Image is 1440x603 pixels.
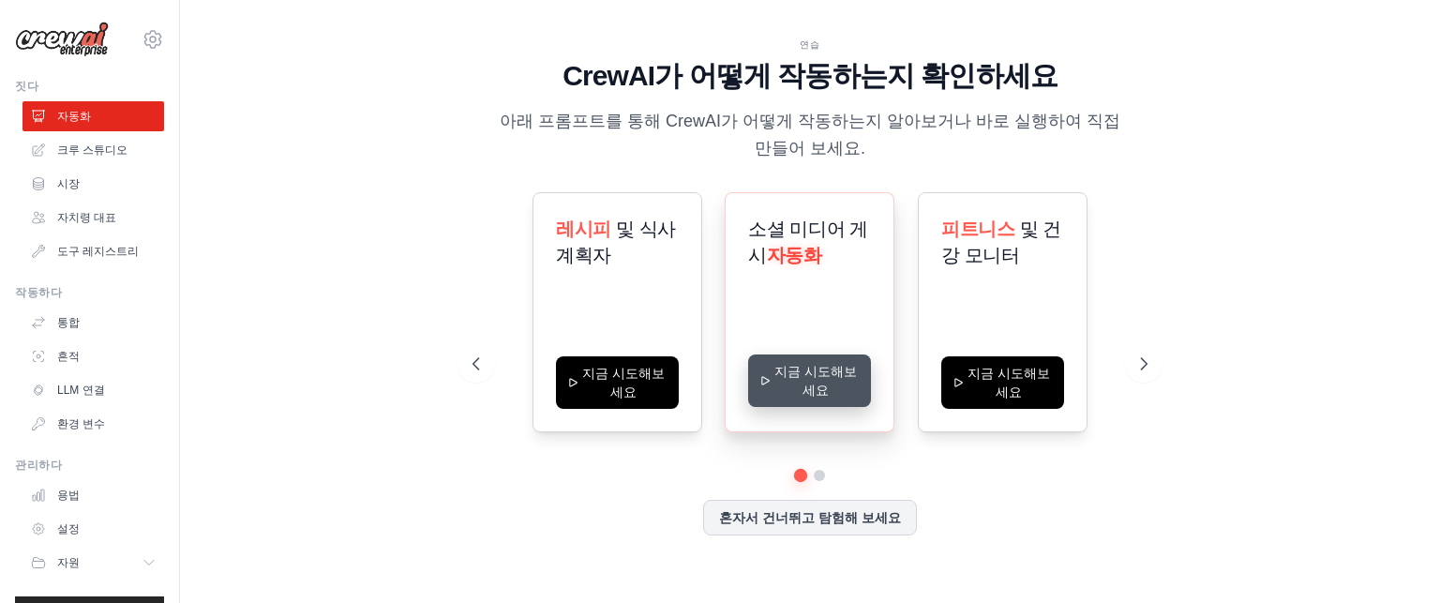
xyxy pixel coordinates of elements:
font: 용법 [57,489,80,502]
a: 시장 [22,169,164,199]
font: 연습 [800,39,820,50]
font: 설정 [57,522,80,535]
a: 환경 변수 [22,409,164,439]
font: 관리하다 [15,459,62,472]
font: 작동하다 [15,286,62,299]
font: 도구 레지스트리 [57,245,139,258]
font: 소셜 미디어 게시 [748,219,868,265]
font: 지금 시도해보세요 [582,366,665,399]
a: 자동화 [22,101,164,131]
font: 짓다 [15,80,38,93]
button: 자원 [22,548,164,578]
a: LLM 연결 [22,375,164,405]
font: 자치령 대표 [57,211,116,224]
font: 및 식사 계획자 [556,219,676,265]
a: 도구 레지스트리 [22,236,164,266]
font: LLM 연결 [57,384,105,397]
font: 통합 [57,316,80,329]
font: 환경 변수 [57,417,105,430]
iframe: 채팅 위젯 [1346,513,1440,603]
a: 설정 [22,514,164,544]
div: 대화하다 [1346,513,1440,603]
font: 피트니스 [941,219,1014,239]
a: 통합 [22,308,164,338]
font: 아래 프롬프트를 통해 CrewAI가 어떻게 작동하는지 알아보거나 바로 실행하여 직접 만들어 보세요. [500,112,1120,158]
font: 흔적 [57,350,80,363]
a: 용법 [22,480,164,510]
font: 혼자서 건너뛰고 탐험해 보세요 [719,510,901,525]
a: 크루 스튜디오 [22,135,164,165]
button: 혼자서 건너뛰고 탐험해 보세요 [703,500,917,535]
button: 지금 시도해보세요 [748,354,871,407]
button: 지금 시도해보세요 [556,356,679,409]
font: 지금 시도해보세요 [967,366,1050,399]
font: 자동화 [57,110,91,123]
font: 크루 스튜디오 [57,143,127,157]
img: 심벌 마크 [15,22,109,57]
a: 흔적 [22,341,164,371]
font: 자동화 [767,245,822,265]
font: CrewAI가 어떻게 작동하는지 확인하세요 [562,60,1057,91]
font: 자원 [57,556,80,569]
a: 자치령 대표 [22,203,164,233]
font: 및 건강 모니터 [941,219,1061,265]
button: 지금 시도해보세요 [941,356,1064,409]
font: 시장 [57,177,80,190]
font: 레시피 [556,219,611,239]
